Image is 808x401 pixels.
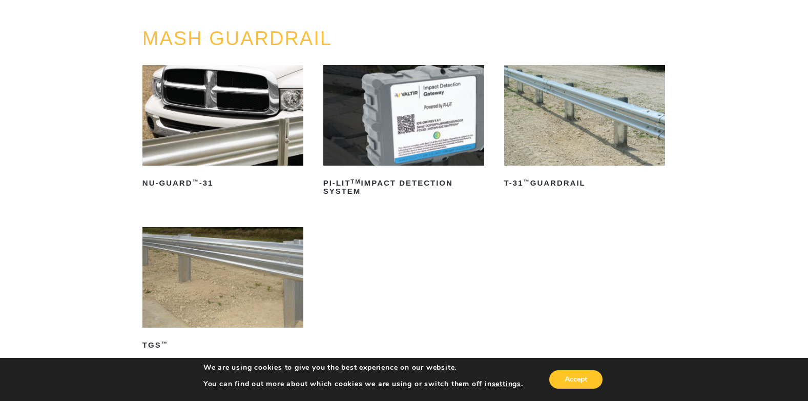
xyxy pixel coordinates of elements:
button: Accept [549,370,603,389]
a: T-31™Guardrail [504,65,665,191]
sup: TM [350,178,361,185]
sup: ™ [193,178,199,185]
p: We are using cookies to give you the best experience on our website. [203,363,523,372]
a: PI-LITTMImpact Detection System [323,65,484,199]
p: You can find out more about which cookies we are using or switch them off in . [203,379,523,389]
h2: PI-LIT Impact Detection System [323,175,484,199]
sup: ™ [524,178,530,185]
sup: ™ [161,340,168,347]
a: MASH GUARDRAIL [142,28,332,49]
h2: NU-GUARD -31 [142,175,303,191]
h2: TGS [142,337,303,353]
a: NU-GUARD™-31 [142,65,303,191]
button: settings [492,379,521,389]
a: TGS™ [142,227,303,353]
h2: T-31 Guardrail [504,175,665,191]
